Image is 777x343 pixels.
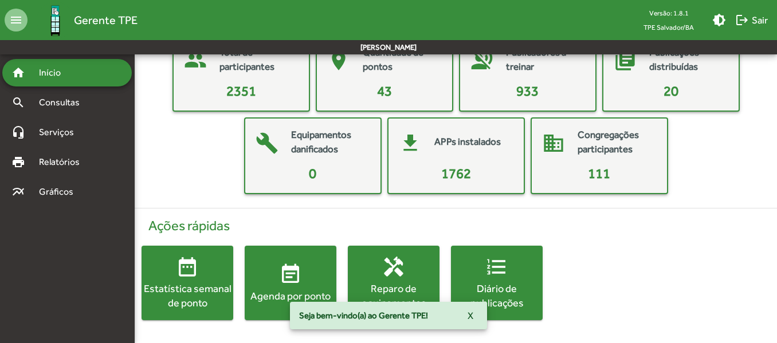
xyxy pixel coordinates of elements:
[735,13,749,27] mat-icon: logout
[5,9,28,31] mat-icon: menu
[32,125,89,139] span: Serviços
[608,44,642,78] mat-icon: library_books
[321,44,356,78] mat-icon: place
[32,185,89,199] span: Gráficos
[11,66,25,80] mat-icon: home
[536,126,571,160] mat-icon: domain
[11,155,25,169] mat-icon: print
[516,83,539,98] span: 933
[250,126,284,160] mat-icon: build
[393,126,427,160] mat-icon: get_app
[731,10,772,30] button: Sair
[578,128,656,157] mat-card-title: Congregações participantes
[363,45,441,74] mat-card-title: Quantidade de pontos
[377,83,392,98] span: 43
[142,246,233,320] button: Estatística semanal de ponto
[468,305,473,326] span: X
[279,263,302,286] mat-icon: event_note
[74,11,138,29] span: Gerente TPE
[11,125,25,139] mat-icon: headset_mic
[434,135,501,149] mat-card-title: APPs instalados
[142,281,233,310] div: Estatística semanal de ponto
[299,310,428,321] span: Seja bem-vindo(a) ao Gerente TPE!
[735,10,768,30] span: Sair
[142,218,770,234] h4: Ações rápidas
[245,289,336,303] div: Agenda por ponto
[28,2,138,39] a: Gerente TPE
[506,45,584,74] mat-card-title: Publicadores a treinar
[634,6,703,20] div: Versão: 1.8.1
[664,83,678,98] span: 20
[309,165,316,181] span: 0
[458,305,482,326] button: X
[451,246,543,320] button: Diário de publicações
[32,155,95,169] span: Relatórios
[11,185,25,199] mat-icon: multiline_chart
[32,66,77,80] span: Início
[465,44,499,78] mat-icon: voice_over_off
[382,255,405,278] mat-icon: handyman
[451,281,543,310] div: Diário de publicações
[588,165,610,181] span: 111
[219,45,297,74] mat-card-title: Total de participantes
[634,20,703,34] span: TPE Salvador/BA
[178,44,213,78] mat-icon: people
[291,128,369,157] mat-card-title: Equipamentos danificados
[485,255,508,278] mat-icon: format_list_numbered
[37,2,74,39] img: Logo
[441,165,471,181] span: 1762
[176,255,199,278] mat-icon: date_range
[32,96,95,109] span: Consultas
[712,13,726,27] mat-icon: brightness_medium
[226,83,256,98] span: 2351
[348,281,439,310] div: Reparo de equipamentos
[245,246,336,320] button: Agenda por ponto
[348,246,439,320] button: Reparo de equipamentos
[649,45,727,74] mat-card-title: Publicações distribuídas
[11,96,25,109] mat-icon: search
